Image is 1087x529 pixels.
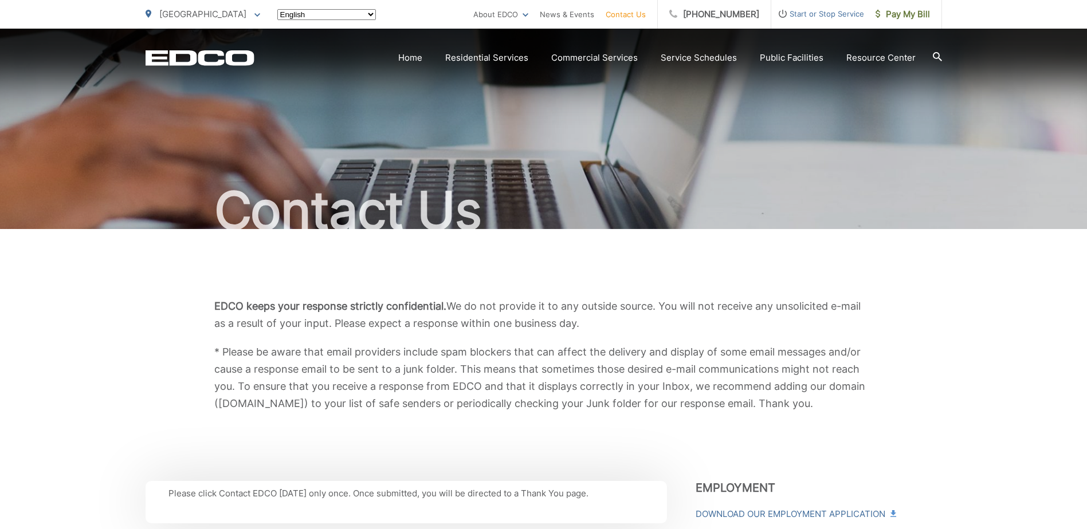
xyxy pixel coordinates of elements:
span: Pay My Bill [876,7,930,21]
a: News & Events [540,7,594,21]
a: Home [398,51,422,65]
b: EDCO keeps your response strictly confidential. [214,300,446,312]
a: Public Facilities [760,51,823,65]
a: Service Schedules [661,51,737,65]
a: Residential Services [445,51,528,65]
a: About EDCO [473,7,528,21]
a: Download Our Employment Application [696,507,895,521]
a: EDCD logo. Return to the homepage. [146,50,254,66]
select: Select a language [277,9,376,20]
h1: Contact Us [146,182,942,239]
p: Please click Contact EDCO [DATE] only once. Once submitted, you will be directed to a Thank You p... [168,487,644,500]
h3: Employment [696,481,942,495]
p: * Please be aware that email providers include spam blockers that can affect the delivery and dis... [214,344,873,412]
span: [GEOGRAPHIC_DATA] [159,9,246,19]
p: We do not provide it to any outside source. You will not receive any unsolicited e-mail as a resu... [214,298,873,332]
a: Resource Center [846,51,916,65]
a: Commercial Services [551,51,638,65]
a: Contact Us [606,7,646,21]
